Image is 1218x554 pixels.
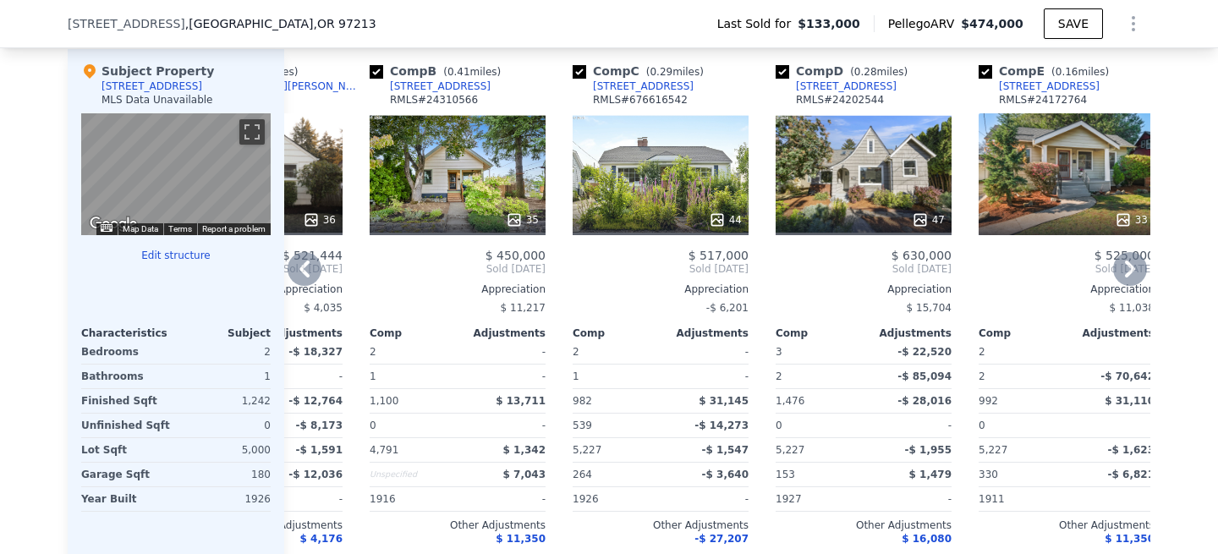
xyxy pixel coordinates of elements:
[843,66,914,78] span: ( miles)
[101,93,213,107] div: MLS Data Unavailable
[897,346,952,358] span: -$ 22,520
[573,282,749,296] div: Appreciation
[81,389,173,413] div: Finished Sqft
[313,17,376,30] span: , OR 97213
[101,80,202,93] div: [STREET_ADDRESS]
[979,444,1007,456] span: 5,227
[979,346,985,358] span: 2
[390,93,478,107] div: RMLS # 24310566
[168,224,192,233] a: Terms (opens in new tab)
[179,487,271,511] div: 1926
[776,420,782,431] span: 0
[776,63,914,80] div: Comp D
[239,119,265,145] button: Toggle fullscreen view
[776,444,804,456] span: 5,227
[85,213,141,235] a: Open this area in Google Maps (opens a new window)
[689,249,749,262] span: $ 517,000
[796,80,897,93] div: [STREET_ADDRESS]
[185,15,376,32] span: , [GEOGRAPHIC_DATA]
[573,365,657,388] div: 1
[81,487,173,511] div: Year Built
[905,444,952,456] span: -$ 1,955
[573,420,592,431] span: 539
[123,223,158,235] button: Map Data
[179,365,271,388] div: 1
[573,487,657,511] div: 1926
[776,80,897,93] a: [STREET_ADDRESS]
[496,533,546,545] span: $ 11,350
[176,326,271,340] div: Subject
[1108,469,1155,480] span: -$ 6,821
[961,17,1023,30] span: $474,000
[717,15,798,32] span: Last Sold for
[370,487,454,511] div: 1916
[776,518,952,532] div: Other Adjustments
[296,444,343,456] span: -$ 1,591
[709,211,742,228] div: 44
[1045,66,1116,78] span: ( miles)
[501,302,546,314] span: $ 11,217
[370,518,546,532] div: Other Adjustments
[979,282,1155,296] div: Appreciation
[979,395,998,407] span: 992
[296,420,343,431] span: -$ 8,173
[702,444,749,456] span: -$ 1,547
[573,326,661,340] div: Comp
[1115,211,1148,228] div: 33
[496,395,546,407] span: $ 13,711
[1056,66,1078,78] span: 0.16
[370,365,454,388] div: 1
[979,262,1155,276] span: Sold [DATE]
[81,340,173,364] div: Bedrooms
[283,249,343,262] span: $ 521,444
[1044,8,1103,39] button: SAVE
[664,340,749,364] div: -
[370,463,454,486] div: Unspecified
[1105,395,1155,407] span: $ 31,110
[81,113,271,235] div: Street View
[573,346,579,358] span: 2
[897,370,952,382] span: -$ 85,094
[650,66,672,78] span: 0.29
[798,15,860,32] span: $133,000
[390,80,491,93] div: [STREET_ADDRESS]
[694,420,749,431] span: -$ 14,273
[202,224,266,233] a: Report a problem
[503,469,546,480] span: $ 7,043
[593,93,688,107] div: RMLS # 676616542
[81,63,214,80] div: Subject Property
[776,262,952,276] span: Sold [DATE]
[436,66,507,78] span: ( miles)
[179,463,271,486] div: 180
[573,518,749,532] div: Other Adjustments
[864,326,952,340] div: Adjustments
[370,326,458,340] div: Comp
[664,487,749,511] div: -
[300,533,343,545] span: $ 4,176
[179,340,271,364] div: 2
[370,80,491,93] a: [STREET_ADDRESS]
[897,395,952,407] span: -$ 28,016
[81,249,271,262] button: Edit structure
[892,249,952,262] span: $ 630,000
[461,487,546,511] div: -
[979,326,1067,340] div: Comp
[888,15,962,32] span: Pellego ARV
[776,326,864,340] div: Comp
[288,395,343,407] span: -$ 12,764
[101,224,112,232] button: Keyboard shortcuts
[776,282,952,296] div: Appreciation
[486,249,546,262] span: $ 450,000
[593,80,694,93] div: [STREET_ADDRESS]
[370,346,376,358] span: 2
[999,93,1087,107] div: RMLS # 24172764
[573,63,710,80] div: Comp C
[1095,249,1155,262] span: $ 525,000
[699,395,749,407] span: $ 31,145
[179,414,271,437] div: 0
[1108,444,1155,456] span: -$ 1,623
[867,414,952,437] div: -
[255,326,343,340] div: Adjustments
[81,113,271,235] div: Map
[573,80,694,93] a: [STREET_ADDRESS]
